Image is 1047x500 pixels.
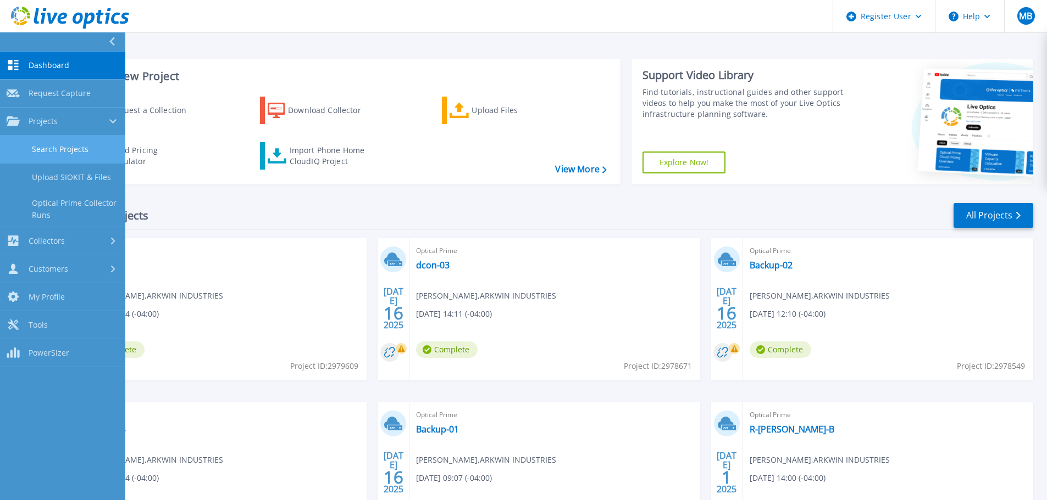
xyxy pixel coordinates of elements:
a: R-[PERSON_NAME]-B [750,424,834,435]
a: Explore Now! [642,151,726,173]
span: Tools [29,320,48,330]
span: MB [1019,12,1032,20]
span: [DATE] 14:11 (-04:00) [416,308,492,320]
span: [PERSON_NAME] , ARKWIN INDUSTRIES [416,290,556,302]
div: [DATE] 2025 [383,288,404,328]
span: Collectors [29,236,65,246]
span: 16 [384,473,403,482]
span: 1 [722,473,732,482]
span: [PERSON_NAME] , ARKWIN INDUSTRIES [750,454,890,466]
span: 16 [384,308,403,318]
a: All Projects [954,203,1033,228]
span: Optical Prime [83,409,360,421]
a: Backup-02 [750,260,793,271]
span: PowerSizer [29,348,69,358]
span: Complete [750,341,811,358]
div: Request a Collection [109,99,197,121]
span: Optical Prime [750,245,1027,257]
span: [PERSON_NAME] , ARKWIN INDUSTRIES [416,454,556,466]
div: Support Video Library [642,68,847,82]
span: Project ID: 2978549 [957,360,1025,372]
a: Request a Collection [78,97,201,124]
span: [DATE] 09:07 (-04:00) [416,472,492,484]
div: [DATE] 2025 [383,452,404,492]
span: Project ID: 2979609 [290,360,358,372]
span: Optical Prime [83,245,360,257]
span: [PERSON_NAME] , ARKWIN INDUSTRIES [750,290,890,302]
span: Dashboard [29,60,69,70]
span: Optical Prime [750,409,1027,421]
span: [PERSON_NAME] , ARKWIN INDUSTRIES [83,454,223,466]
a: Download Collector [260,97,383,124]
a: dcon-03 [416,260,450,271]
span: Project ID: 2978671 [624,360,692,372]
div: Download Collector [288,99,376,121]
span: 16 [717,308,736,318]
span: Request Capture [29,88,91,98]
span: Customers [29,264,68,274]
span: [DATE] 12:10 (-04:00) [750,308,826,320]
a: Cloud Pricing Calculator [78,142,201,170]
div: Upload Files [472,99,559,121]
div: [DATE] 2025 [716,452,737,492]
h3: Start a New Project [78,70,606,82]
span: Projects [29,116,58,126]
span: My Profile [29,292,65,302]
div: Import Phone Home CloudIQ Project [290,145,375,167]
a: Upload Files [442,97,564,124]
div: Cloud Pricing Calculator [108,145,196,167]
span: [DATE] 14:00 (-04:00) [750,472,826,484]
div: Find tutorials, instructional guides and other support videos to help you make the most of your L... [642,87,847,120]
span: Complete [416,341,478,358]
a: Backup-01 [416,424,459,435]
div: [DATE] 2025 [716,288,737,328]
span: Optical Prime [416,245,693,257]
a: View More [555,164,606,175]
span: Optical Prime [416,409,693,421]
span: [PERSON_NAME] , ARKWIN INDUSTRIES [83,290,223,302]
